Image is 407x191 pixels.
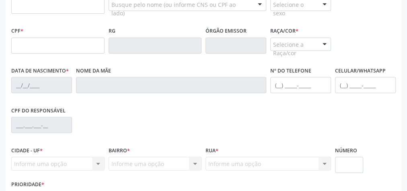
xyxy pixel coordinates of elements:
[76,65,111,77] label: Nome da mãe
[270,65,311,77] label: Nº do Telefone
[11,104,66,117] label: CPF do responsável
[335,144,357,157] label: Número
[273,0,314,17] span: Selecione o sexo
[206,144,218,157] label: Rua
[335,65,386,77] label: Celular/WhatsApp
[111,0,250,17] span: Busque pelo nome (ou informe CNS ou CPF ao lado)
[11,77,72,93] input: __/__/____
[109,25,115,37] label: RG
[11,144,43,157] label: Cidade - UF
[109,144,130,157] label: Bairro
[11,25,23,37] label: CPF
[335,77,396,93] input: (__) _____-_____
[206,25,247,37] label: Órgão emissor
[273,40,314,57] span: Selecione a Raça/cor
[270,77,331,93] input: (__) _____-_____
[11,65,69,77] label: Data de nascimento
[11,117,72,133] input: ___.___.___-__
[270,25,298,37] label: Raça/cor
